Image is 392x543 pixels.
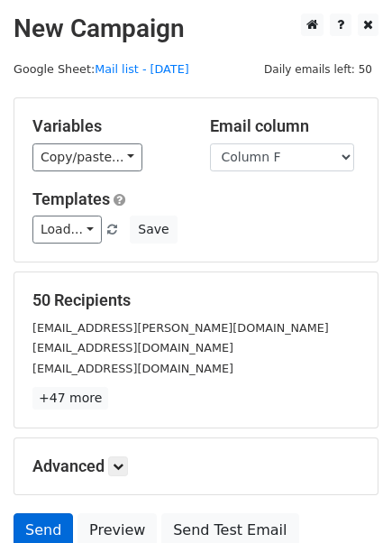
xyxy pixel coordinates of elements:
[302,456,392,543] iframe: Chat Widget
[32,321,329,335] small: [EMAIL_ADDRESS][PERSON_NAME][DOMAIN_NAME]
[32,116,183,136] h5: Variables
[32,189,110,208] a: Templates
[32,456,360,476] h5: Advanced
[32,362,233,375] small: [EMAIL_ADDRESS][DOMAIN_NAME]
[32,341,233,354] small: [EMAIL_ADDRESS][DOMAIN_NAME]
[32,387,108,410] a: +47 more
[32,216,102,244] a: Load...
[14,14,378,44] h2: New Campaign
[210,116,360,136] h5: Email column
[130,216,177,244] button: Save
[32,290,360,310] h5: 50 Recipients
[95,62,189,76] a: Mail list - [DATE]
[32,143,142,171] a: Copy/paste...
[258,60,378,79] span: Daily emails left: 50
[258,62,378,76] a: Daily emails left: 50
[14,62,189,76] small: Google Sheet:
